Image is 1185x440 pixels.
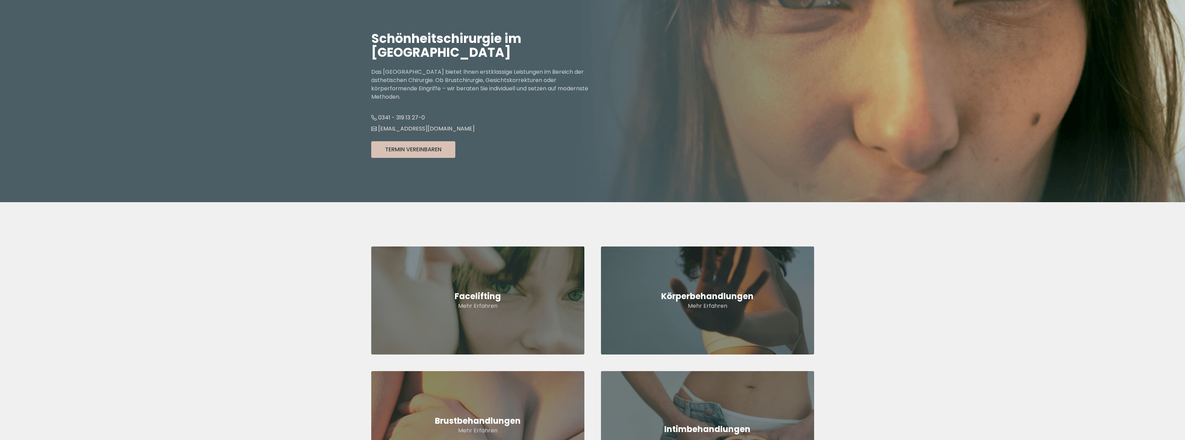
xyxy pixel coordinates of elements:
[371,68,593,101] p: Das [GEOGRAPHIC_DATA] bietet Ihnen erstklassige Leistungen im Bereich der ästhetischen Chirurgie....
[601,291,814,302] h3: Körperbehandlungen
[601,246,814,354] a: KörperbehandlungenMehr Erfahren
[371,291,584,302] h2: Facelifting
[371,114,425,122] a: 0341 - 319 13 27-0
[371,125,475,133] a: [EMAIL_ADDRESS][DOMAIN_NAME]
[371,246,584,354] a: FaceliftingMehr Erfahren
[371,141,455,158] button: Termin Vereinbaren
[371,426,584,435] p: Mehr Erfahren
[371,32,593,60] h1: Schönheitschirurgie im [GEOGRAPHIC_DATA]
[371,415,584,426] h4: Brustbehandlungen
[601,302,814,310] p: Mehr Erfahren
[601,424,814,435] h5: Intimbehandlungen
[371,302,584,310] p: Mehr Erfahren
